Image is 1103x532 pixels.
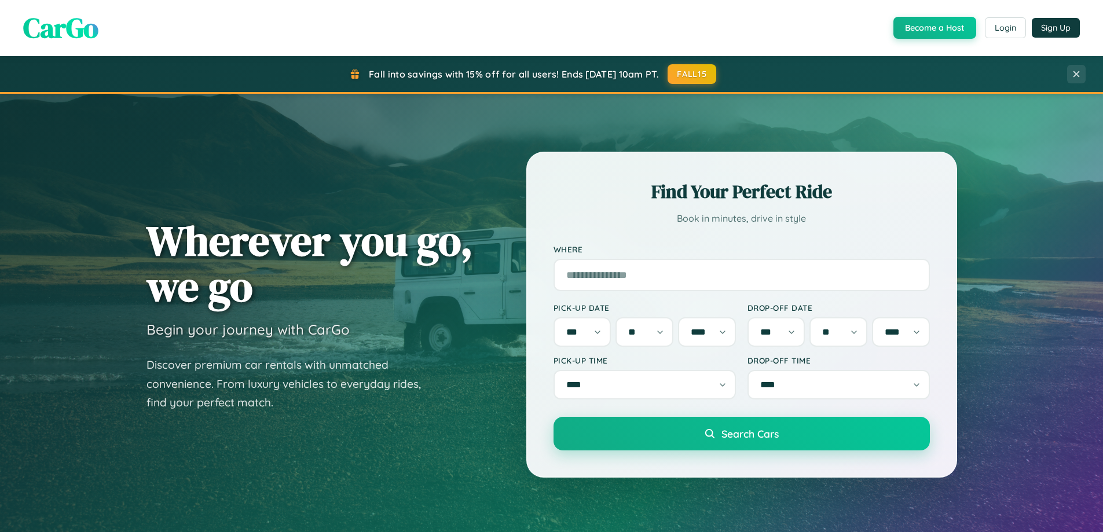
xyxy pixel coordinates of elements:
button: Become a Host [893,17,976,39]
h3: Begin your journey with CarGo [146,321,350,338]
label: Drop-off Time [747,355,930,365]
button: Search Cars [554,417,930,450]
h1: Wherever you go, we go [146,218,473,309]
span: CarGo [23,9,98,47]
label: Pick-up Time [554,355,736,365]
label: Where [554,244,930,254]
button: Login [985,17,1026,38]
label: Drop-off Date [747,303,930,313]
span: Search Cars [721,427,779,440]
p: Discover premium car rentals with unmatched convenience. From luxury vehicles to everyday rides, ... [146,355,436,412]
button: FALL15 [668,64,716,84]
h2: Find Your Perfect Ride [554,179,930,204]
span: Fall into savings with 15% off for all users! Ends [DATE] 10am PT. [369,68,659,80]
button: Sign Up [1032,18,1080,38]
p: Book in minutes, drive in style [554,210,930,227]
label: Pick-up Date [554,303,736,313]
